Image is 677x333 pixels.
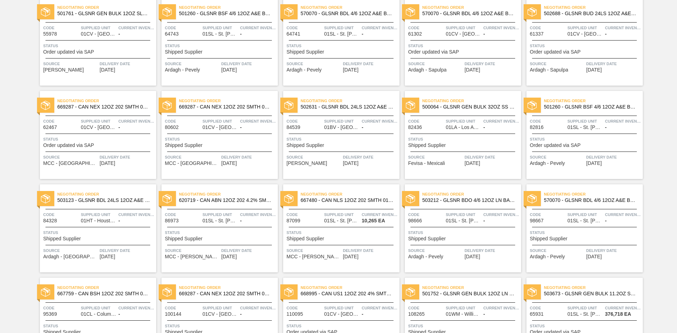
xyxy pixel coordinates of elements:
[408,211,444,218] span: Code
[544,4,643,11] span: Negotiating Order
[43,211,79,218] span: Code
[278,184,400,272] a: statusNegotiating Order667480 - CAN NLS 12OZ 202 SMTH 0119 GEN BEER SILCode87099Supplied Unit01SL...
[343,254,359,259] span: 03/04/2022
[43,60,98,67] span: Source
[465,67,480,73] span: 02/10/2022
[163,288,172,297] img: status
[530,304,566,312] span: Code
[165,118,201,125] span: Code
[324,31,359,37] span: 01SL - St. Louis Brewery
[43,143,94,148] span: Order updated via SAP
[43,254,98,259] span: Ardagh - Houston
[287,154,341,161] span: Source
[81,118,117,125] span: Supplied Unit
[544,284,643,291] span: Negotiating Order
[57,284,156,291] span: Negotiating Order
[408,24,444,31] span: Code
[287,304,323,312] span: Code
[43,322,154,329] span: Status
[408,161,445,166] span: Fevisa - Mexicali
[400,184,521,272] a: statusNegotiating Order503212 - GLSNR BDO 4/6 12OZ LN BARE BSKT KRFT 111Code98666Supplied Unit01S...
[567,211,603,218] span: Supplied Unit
[483,118,519,125] span: Current inventory
[301,191,400,198] span: Negotiating Order
[165,254,220,259] span: MCC - Arnold
[586,247,641,254] span: Delivery Date
[408,322,519,329] span: Status
[301,198,394,203] span: 667480 - CAN NLS 12OZ 202 SMTH 0119 GEN BEER SIL
[586,60,641,67] span: Delivery Date
[165,143,203,148] span: Shipped Supplier
[43,24,79,31] span: Code
[287,229,398,236] span: Status
[408,42,519,49] span: Status
[530,154,585,161] span: Source
[57,97,156,104] span: Negotiating Order
[530,211,566,218] span: Code
[43,42,154,49] span: Status
[165,236,203,241] span: Shipped Supplier
[287,211,323,218] span: Code
[530,42,641,49] span: Status
[605,31,607,37] span: -
[43,49,94,55] span: Order updated via SAP
[179,284,278,291] span: Negotiating Order
[567,24,603,31] span: Supplied Unit
[605,125,607,130] span: -
[301,291,394,296] span: 668995 - CAN US1 12OZ 202 4% SMTH 0121 SLEEK BEER
[605,118,641,125] span: Current inventory
[530,236,568,241] span: Shipped Supplier
[446,31,481,37] span: 01CV - Cartersville Brewery
[165,31,179,37] span: 64743
[287,322,398,329] span: Status
[530,31,544,37] span: 61337
[408,49,459,55] span: Order updated via SAP
[343,60,398,67] span: Delivery Date
[408,312,425,317] span: 108265
[165,304,201,312] span: Code
[284,101,293,110] img: status
[278,91,400,179] a: statusNegotiating Order502631 - GLSNR BDL 24LS 12OZ A&E BARE LS PREPR 09Code84539Supplied Unit01B...
[422,191,521,198] span: Negotiating Order
[163,7,172,17] img: status
[240,304,276,312] span: Current inventory
[446,125,481,130] span: 01LA - Los Angeles Brewery
[179,291,272,296] span: 669287 - CAN NEX 12OZ 202 SMTH 0721 SLEEK BEER SI
[530,24,566,31] span: Code
[324,118,360,125] span: Supplied Unit
[483,211,519,218] span: Current inventory
[165,322,276,329] span: Status
[343,67,359,73] span: 02/08/2022
[408,60,463,67] span: Source
[483,24,519,31] span: Current inventory
[202,218,238,223] span: 01SL - St. Louis Brewery
[408,304,444,312] span: Code
[483,31,485,37] span: -
[202,118,238,125] span: Supplied Unit
[408,31,422,37] span: 61302
[408,229,519,236] span: Status
[81,211,117,218] span: Supplied Unit
[586,254,602,259] span: 03/11/2022
[57,191,156,198] span: Negotiating Order
[41,101,50,110] img: status
[221,60,276,67] span: Delivery Date
[165,125,179,130] span: 80602
[605,312,631,317] span: 376,718 EA
[567,118,603,125] span: Supplied Unit
[483,125,485,130] span: -
[156,91,278,179] a: statusNegotiating Order669287 - CAN NEX 12OZ 202 SMTH 0721 SLEEK BEER SICode80602Supplied Unit01C...
[287,254,341,259] span: MCC - Arnold
[57,104,151,110] span: 669287 - CAN NEX 12OZ 202 SMTH 0721 SLEEK BEER SI
[43,304,79,312] span: Code
[324,312,359,317] span: 01CV - Cartersville Brewery
[530,161,565,166] span: Ardagh - Pevely
[530,60,585,67] span: Source
[362,211,398,218] span: Current inventory
[57,291,151,296] span: 667759 - CAN BSH 12OZ 202 SMTH 0919 FRESHEST,SEPA
[544,97,643,104] span: Negotiating Order
[81,312,116,317] span: 01CL - Columbus Brewery
[406,7,415,17] img: status
[446,211,482,218] span: Supplied Unit
[43,229,154,236] span: Status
